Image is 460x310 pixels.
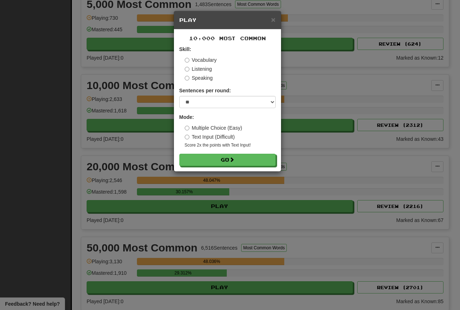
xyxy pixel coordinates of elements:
label: Speaking [185,74,213,82]
label: Multiple Choice (Easy) [185,124,242,131]
input: Text Input (Difficult) [185,135,189,139]
label: Vocabulary [185,56,217,64]
button: Go [179,154,276,166]
input: Vocabulary [185,58,189,63]
small: Score 2x the points with Text Input ! [185,142,276,148]
label: Text Input (Difficult) [185,133,235,140]
input: Speaking [185,76,189,80]
button: Close [271,16,275,23]
label: Listening [185,65,212,73]
h5: Play [179,17,276,24]
strong: Mode: [179,114,194,120]
span: × [271,15,275,24]
span: 10,000 Most Common [189,35,266,41]
label: Sentences per round: [179,87,231,94]
input: Multiple Choice (Easy) [185,126,189,130]
input: Listening [185,67,189,71]
strong: Skill: [179,46,191,52]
